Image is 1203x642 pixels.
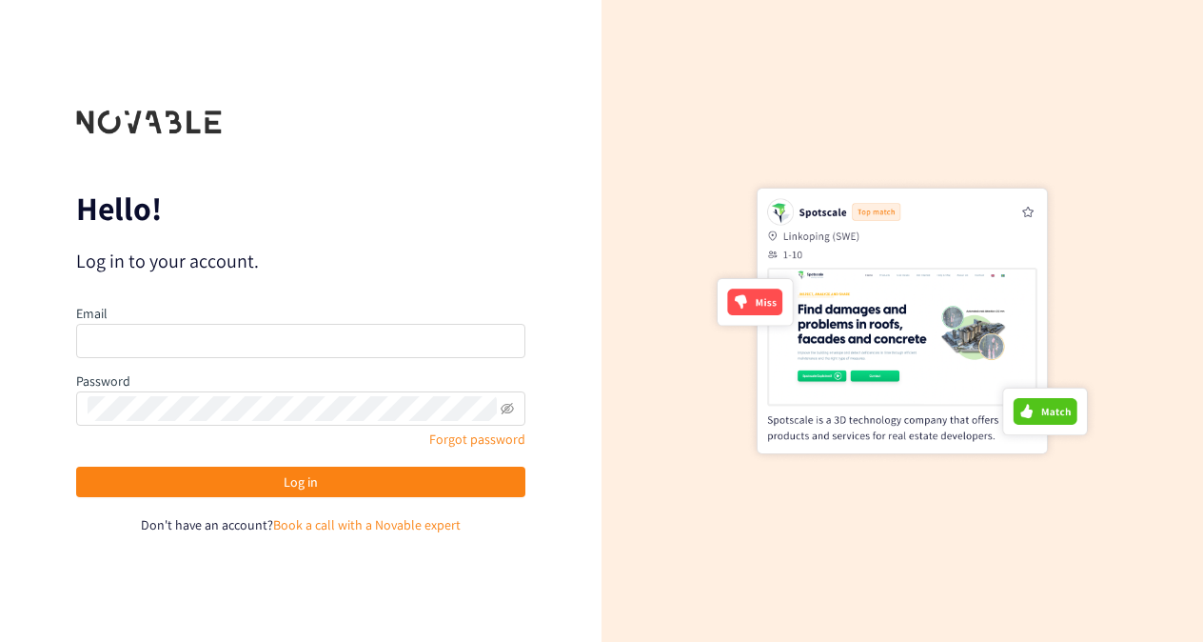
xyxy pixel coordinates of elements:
[501,402,514,415] span: eye-invisible
[76,467,525,497] button: Log in
[273,516,461,533] a: Book a call with a Novable expert
[76,248,525,274] p: Log in to your account.
[429,431,525,448] a: Forgot password
[284,471,318,492] span: Log in
[141,516,273,533] span: Don't have an account?
[76,193,525,224] p: Hello!
[76,372,130,390] label: Password
[76,305,108,322] label: Email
